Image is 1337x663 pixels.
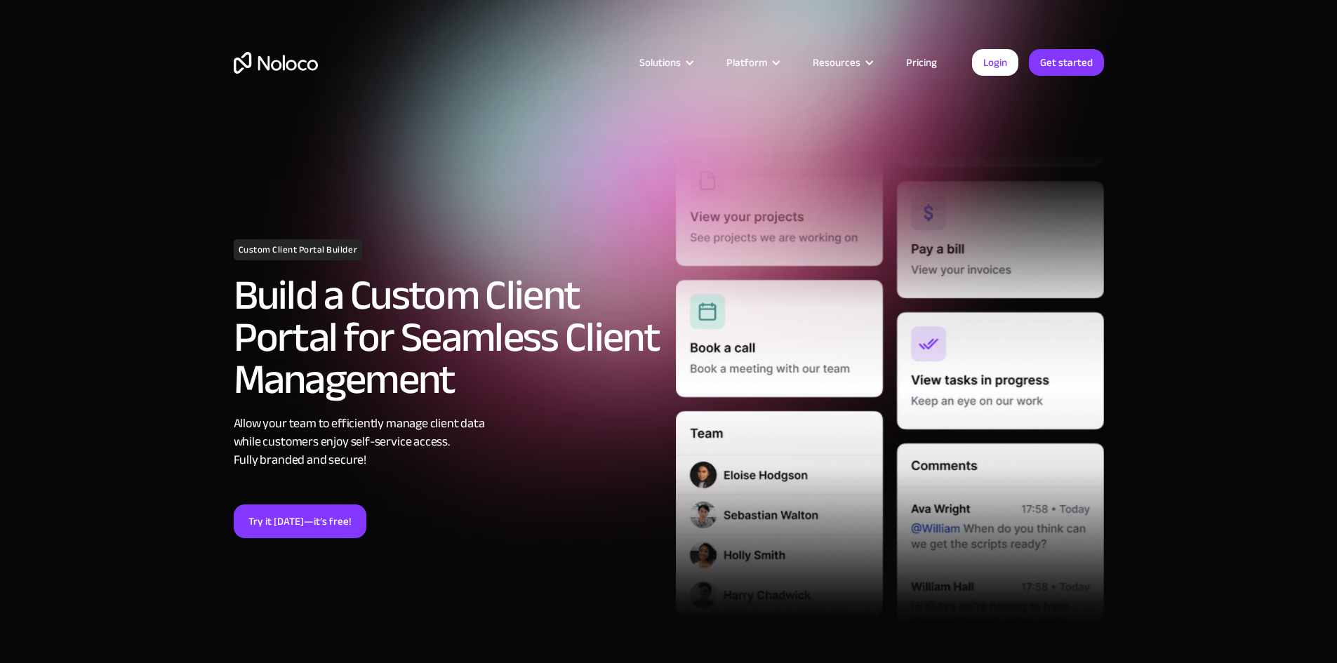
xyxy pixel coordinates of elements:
div: Allow your team to efficiently manage client data while customers enjoy self-service access. Full... [234,415,662,469]
a: Login [972,49,1018,76]
h1: Custom Client Portal Builder [234,239,363,260]
a: home [234,52,318,74]
div: Platform [726,53,767,72]
h2: Build a Custom Client Portal for Seamless Client Management [234,274,662,401]
div: Resources [813,53,860,72]
div: Solutions [622,53,709,72]
div: Solutions [639,53,681,72]
div: Platform [709,53,795,72]
div: Resources [795,53,889,72]
a: Try it [DATE]—it’s free! [234,504,366,538]
a: Pricing [889,53,954,72]
a: Get started [1029,49,1104,76]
